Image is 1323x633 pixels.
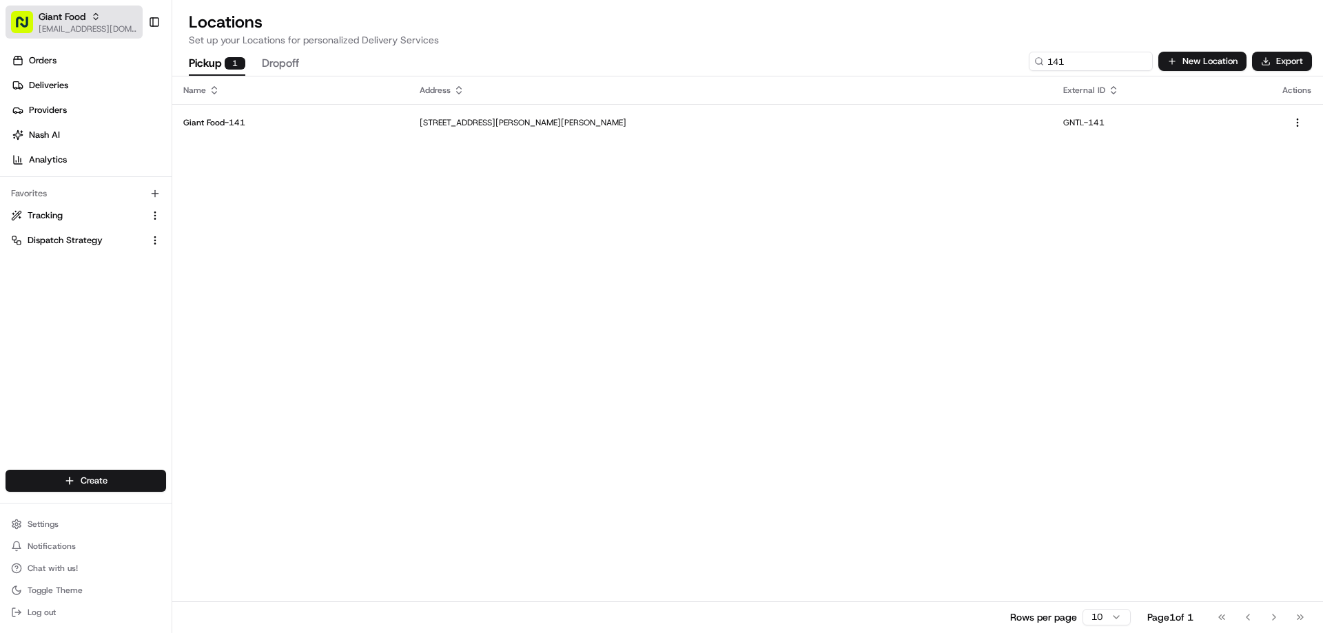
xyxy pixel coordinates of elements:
[1147,610,1193,624] div: Page 1 of 1
[225,57,245,70] div: 1
[116,201,127,212] div: 💻
[29,54,57,67] span: Orders
[1252,52,1312,71] button: Export
[39,10,85,23] button: Giant Food
[29,79,68,92] span: Deliveries
[234,136,251,152] button: Start new chat
[6,581,166,600] button: Toggle Theme
[28,563,78,574] span: Chat with us!
[29,154,67,166] span: Analytics
[130,200,221,214] span: API Documentation
[6,229,166,251] button: Dispatch Strategy
[262,52,299,76] button: Dropoff
[137,234,167,244] span: Pylon
[189,33,1306,47] p: Set up your Locations for personalized Delivery Services
[28,519,59,530] span: Settings
[47,145,174,156] div: We're available if you need us!
[6,515,166,534] button: Settings
[14,14,41,41] img: Nash
[28,209,63,222] span: Tracking
[29,104,67,116] span: Providers
[28,200,105,214] span: Knowledge Base
[81,475,107,487] span: Create
[8,194,111,219] a: 📗Knowledge Base
[420,117,1041,128] p: [STREET_ADDRESS][PERSON_NAME][PERSON_NAME]
[11,209,144,222] a: Tracking
[6,74,172,96] a: Deliveries
[6,559,166,578] button: Chat with us!
[420,85,1041,96] div: Address
[1158,52,1247,71] button: New Location
[28,607,56,618] span: Log out
[1063,117,1260,128] p: GNTL-141
[29,129,60,141] span: Nash AI
[183,85,398,96] div: Name
[39,23,137,34] button: [EMAIL_ADDRESS][DOMAIN_NAME]
[11,234,144,247] a: Dispatch Strategy
[6,99,172,121] a: Providers
[47,132,226,145] div: Start new chat
[6,603,166,622] button: Log out
[6,50,172,72] a: Orders
[28,585,83,596] span: Toggle Theme
[1063,85,1260,96] div: External ID
[36,89,227,103] input: Clear
[111,194,227,219] a: 💻API Documentation
[14,55,251,77] p: Welcome 👋
[189,11,1306,33] h2: Locations
[1282,85,1312,96] div: Actions
[6,183,166,205] div: Favorites
[6,149,172,171] a: Analytics
[1010,610,1077,624] p: Rows per page
[6,205,166,227] button: Tracking
[14,132,39,156] img: 1736555255976-a54dd68f-1ca7-489b-9aae-adbdc363a1c4
[189,52,245,76] button: Pickup
[28,541,76,552] span: Notifications
[6,470,166,492] button: Create
[14,201,25,212] div: 📗
[6,6,143,39] button: Giant Food[EMAIL_ADDRESS][DOMAIN_NAME]
[6,124,172,146] a: Nash AI
[28,234,103,247] span: Dispatch Strategy
[97,233,167,244] a: Powered byPylon
[183,117,398,128] p: Giant Food-141
[1029,52,1153,71] input: Type to search
[6,537,166,556] button: Notifications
